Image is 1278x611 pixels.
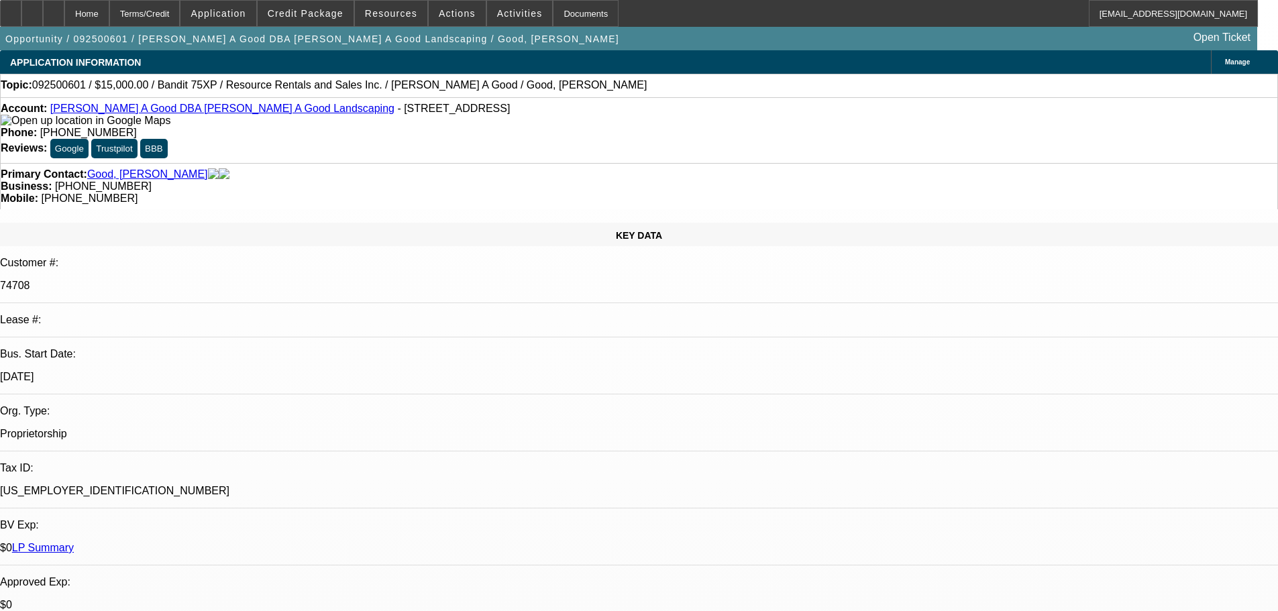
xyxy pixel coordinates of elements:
[208,168,219,180] img: facebook-icon.png
[487,1,553,26] button: Activities
[1,142,47,154] strong: Reviews:
[1,127,37,138] strong: Phone:
[1,115,170,127] img: Open up location in Google Maps
[258,1,354,26] button: Credit Package
[1,79,32,91] strong: Topic:
[1,180,52,192] strong: Business:
[616,230,662,241] span: KEY DATA
[32,79,647,91] span: 092500601 / $15,000.00 / Bandit 75XP / Resource Rentals and Sales Inc. / [PERSON_NAME] A Good / G...
[365,8,417,19] span: Resources
[1,168,87,180] strong: Primary Contact:
[439,8,476,19] span: Actions
[268,8,343,19] span: Credit Package
[397,103,510,114] span: - [STREET_ADDRESS]
[50,139,89,158] button: Google
[1225,58,1250,66] span: Manage
[1188,26,1256,49] a: Open Ticket
[180,1,256,26] button: Application
[41,192,138,204] span: [PHONE_NUMBER]
[55,180,152,192] span: [PHONE_NUMBER]
[497,8,543,19] span: Activities
[429,1,486,26] button: Actions
[355,1,427,26] button: Resources
[1,115,170,126] a: View Google Maps
[87,168,208,180] a: Good, [PERSON_NAME]
[5,34,619,44] span: Opportunity / 092500601 / [PERSON_NAME] A Good DBA [PERSON_NAME] A Good Landscaping / Good, [PERS...
[140,139,168,158] button: BBB
[1,192,38,204] strong: Mobile:
[10,57,141,68] span: APPLICATION INFORMATION
[12,542,74,553] a: LP Summary
[191,8,246,19] span: Application
[40,127,137,138] span: [PHONE_NUMBER]
[91,139,137,158] button: Trustpilot
[50,103,394,114] a: [PERSON_NAME] A Good DBA [PERSON_NAME] A Good Landscaping
[1,103,47,114] strong: Account:
[219,168,229,180] img: linkedin-icon.png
